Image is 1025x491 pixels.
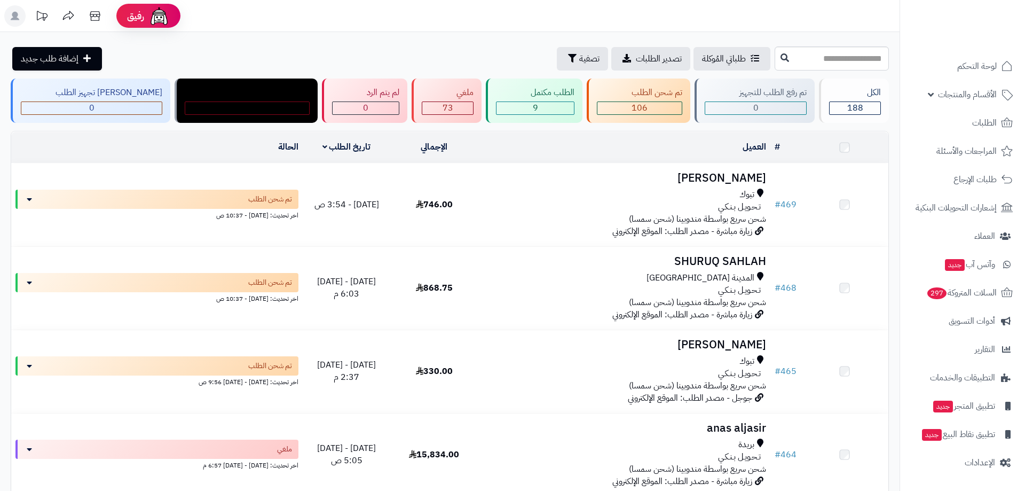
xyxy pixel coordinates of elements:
span: # [775,198,780,211]
a: الحالة [278,141,298,153]
span: [DATE] - [DATE] 6:03 م [317,275,376,300]
a: أدوات التسويق [906,308,1019,334]
span: تم شحن الطلب [248,277,292,288]
a: #464 [775,448,797,461]
a: ملغي 73 [409,79,484,123]
a: مندوب توصيل داخل الرياض 0 [172,79,320,123]
span: 297 [927,287,947,299]
span: [DATE] - [DATE] 5:05 ص [317,442,376,467]
a: [PERSON_NAME] تجهيز الطلب 0 [9,79,172,123]
span: # [775,365,780,378]
span: تطبيق المتجر [932,399,995,414]
a: الطلبات [906,110,1019,136]
a: التطبيقات والخدمات [906,365,1019,391]
a: الطلب مكتمل 9 [484,79,585,123]
a: الإعدادات [906,450,1019,476]
h3: anas aljasir [483,422,766,434]
span: تبوك [739,189,754,201]
div: 73 [422,102,473,114]
span: 73 [443,102,453,114]
span: 188 [847,102,863,114]
span: المراجعات والأسئلة [936,144,997,159]
a: وآتس آبجديد [906,252,1019,277]
a: العميل [743,141,766,153]
div: 0 [185,102,309,114]
span: 106 [632,102,648,114]
span: أدوات التسويق [949,314,995,329]
span: جديد [945,259,965,271]
span: تـحـويـل بـنـكـي [718,451,761,463]
a: لوحة التحكم [906,53,1019,79]
div: مندوب توصيل داخل الرياض [185,87,310,99]
span: وآتس آب [944,257,995,272]
span: إضافة طلب جديد [21,52,78,65]
a: طلباتي المُوكلة [693,47,770,71]
span: ملغي [277,444,292,455]
a: التقارير [906,337,1019,362]
span: السلات المتروكة [926,285,997,300]
span: إشعارات التحويلات البنكية [916,200,997,215]
img: ai-face.png [148,5,170,27]
span: شحن سريع بواسطة مندوبينا (شحن سمسا) [629,213,766,225]
a: الإجمالي [421,141,447,153]
div: لم يتم الرد [332,87,399,99]
span: الطلبات [972,115,997,130]
button: تصفية [557,47,608,71]
span: [DATE] - [DATE] 2:37 م [317,358,376,384]
span: المدينة [GEOGRAPHIC_DATA] [646,272,754,284]
span: شحن سريع بواسطة مندوبينا (شحن سمسا) [629,379,766,392]
span: تم شحن الطلب [248,194,292,205]
a: تطبيق المتجرجديد [906,393,1019,419]
span: جديد [922,429,942,441]
a: تم شحن الطلب 106 [585,79,692,123]
span: [DATE] - 3:54 ص [314,198,379,211]
span: جديد [933,401,953,412]
a: تطبيق نقاط البيعجديد [906,422,1019,447]
span: الإعدادات [965,455,995,470]
div: الكل [829,87,881,99]
span: لوحة التحكم [957,59,997,74]
span: 868.75 [416,282,453,294]
a: #468 [775,282,797,294]
a: تم رفع الطلب للتجهيز 0 [692,79,817,123]
span: تطبيق نقاط البيع [921,427,995,442]
div: 9 [496,102,574,114]
span: # [775,448,780,461]
span: شحن سريع بواسطة مندوبينا (شحن سمسا) [629,296,766,309]
span: 0 [89,102,94,114]
div: اخر تحديث: [DATE] - 10:37 ص [15,292,298,303]
h3: [PERSON_NAME] [483,339,766,351]
div: اخر تحديث: [DATE] - [DATE] 6:57 م [15,459,298,470]
span: تـحـويـل بـنـكـي [718,284,761,297]
span: العملاء [974,229,995,244]
span: التطبيقات والخدمات [930,370,995,385]
span: تصفية [579,52,600,65]
a: تصدير الطلبات [611,47,690,71]
span: الأقسام والمنتجات [938,87,997,102]
span: بريدة [738,439,754,451]
img: logo-2.png [952,30,1015,52]
span: 746.00 [416,198,453,211]
div: اخر تحديث: [DATE] - [DATE] 9:56 ص [15,376,298,387]
span: طلباتي المُوكلة [702,52,746,65]
span: زيارة مباشرة - مصدر الطلب: الموقع الإلكتروني [612,475,752,488]
span: تصدير الطلبات [636,52,682,65]
h3: SHURUQ SAHLAH [483,255,766,268]
a: #469 [775,198,797,211]
div: تم رفع الطلب للتجهيز [705,87,807,99]
a: العملاء [906,223,1019,249]
span: 9 [533,102,538,114]
span: زيارة مباشرة - مصدر الطلب: الموقع الإلكتروني [612,225,752,238]
span: زيارة مباشرة - مصدر الطلب: الموقع الإلكتروني [612,308,752,321]
a: طلبات الإرجاع [906,167,1019,192]
div: [PERSON_NAME] تجهيز الطلب [21,87,162,99]
span: تبوك [739,355,754,368]
span: تـحـويـل بـنـكـي [718,201,761,213]
span: تم شحن الطلب [248,361,292,371]
div: 0 [705,102,806,114]
a: الكل188 [817,79,891,123]
a: #465 [775,365,797,378]
span: 0 [363,102,368,114]
a: تاريخ الطلب [322,141,371,153]
div: ملغي [422,87,474,99]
